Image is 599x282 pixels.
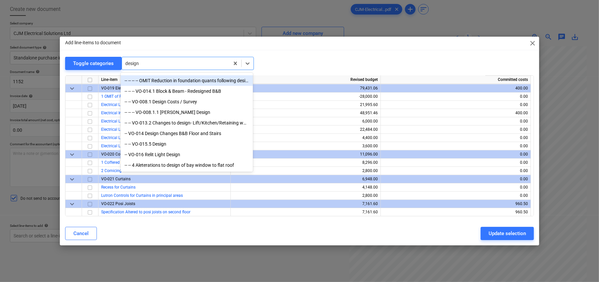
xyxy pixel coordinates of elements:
[233,208,378,216] div: 7,161.60
[121,96,253,107] div: -- -- VO-008.1 Design Costs / Survey
[68,200,76,208] span: keyboard_arrow_down
[383,92,528,101] div: 0.00
[233,134,378,142] div: 4,400.00
[383,101,528,109] div: 0.00
[481,227,534,240] button: Update selection
[233,175,378,183] div: 6,948.00
[101,127,161,132] a: Electrical Lutron Control- Lighting
[121,128,253,139] div: -- VO-014 Design Changes B&B Floor and Stairs
[233,109,378,117] div: 48,951.46
[101,210,190,214] a: Specification Altered to posi joists on second floor
[121,139,253,149] div: -- -- VO-015.5 Design
[383,150,528,159] div: 0.00
[233,142,378,150] div: 3,600.00
[101,94,180,99] a: 1 OMIT of Provisional Sum - Electrical Works
[65,57,122,70] button: Toggle categories
[383,175,528,183] div: 0.00
[383,208,528,216] div: 960.50
[383,109,528,117] div: 400.00
[68,85,76,92] span: keyboard_arrow_down
[121,118,253,128] div: -- -- VO-013.2 Changes to design- Lift/Kitchen/Retaining walls- Down Time
[65,227,97,240] button: Cancel
[233,192,378,200] div: 2,800.00
[101,144,163,148] a: Electrical Lighting- Star Ceiling - Fit
[383,125,528,134] div: 0.00
[121,86,253,96] div: -- -- -- VO-014.1 Block & Beam - Redesigned B&B
[101,152,146,157] span: VO-020 Coffered Ceilings
[73,229,89,238] div: Cancel
[383,134,528,142] div: 0.00
[233,101,378,109] div: 21,995.60
[121,160,253,170] div: -- -- 4 Aleterations to design of bay window to flat roof
[233,84,378,92] div: 79,431.06
[383,167,528,175] div: 0.00
[233,159,378,167] div: 8,296.00
[383,142,528,150] div: 0.00
[231,76,381,84] div: Revised budget
[73,59,114,68] div: Toggle categories
[65,39,121,46] p: Add line-items to document
[383,159,528,167] div: 0.00
[381,76,531,84] div: Committed costs
[101,177,131,181] span: VO-021 Curtains
[101,86,132,90] span: VO-019 Electrical
[383,192,528,200] div: 0.00
[489,229,526,238] div: Update selection
[383,117,528,125] div: 0.00
[121,107,253,118] div: -- -- -- VO-008.1.1 Hodel Design
[101,135,171,140] a: Electrical Lighting- Star Ceiling - Supply
[101,102,159,107] a: Electrical Lighting-Supply Orluna
[101,185,136,190] a: Recess for Curtains
[101,193,183,198] a: Lutron Controls for Curtains in principal areas
[233,117,378,125] div: 6,000.00
[383,183,528,192] div: 0.00
[383,84,528,92] div: 400.00
[233,125,378,134] div: 22,484.00
[101,201,135,206] span: VO-022 Posi Joists
[68,151,76,159] span: keyboard_arrow_down
[101,119,151,123] a: Electrical Lighting- LED-40m
[121,107,253,118] div: -- -- -- VO-008.1.1 [PERSON_NAME] Design
[99,76,231,84] div: Line-item
[101,168,122,173] a: 2 Cornicing
[101,160,135,165] a: 1 Coffered Ceilings
[233,183,378,192] div: 4,148.00
[121,149,253,160] div: -- VO-016 Relit Light Design
[121,75,253,86] div: -- -- -- -- OMIT Reduction in foundation quants following design change
[233,167,378,175] div: 2,800.00
[101,111,129,115] a: Electrical Install
[68,175,76,183] span: keyboard_arrow_down
[529,39,537,47] span: close
[383,200,528,208] div: 960.50
[233,200,378,208] div: 7,161.60
[566,250,599,282] iframe: Chat Widget
[233,92,378,101] div: -28,000.00
[233,150,378,159] div: 11,096.00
